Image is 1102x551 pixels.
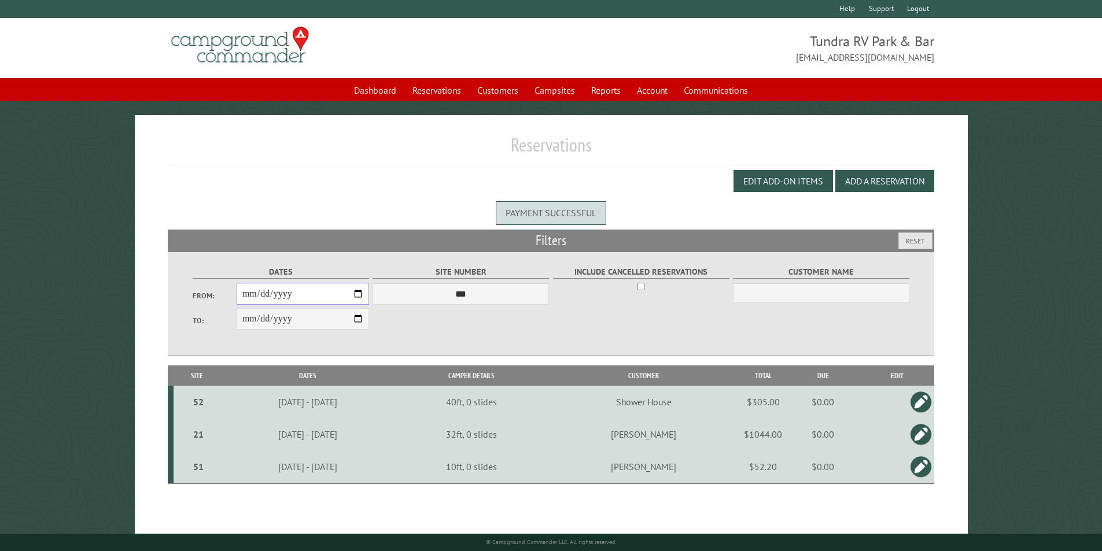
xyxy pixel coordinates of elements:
div: Payment successful [496,201,606,224]
div: 51 [178,461,219,472]
td: $0.00 [786,418,860,450]
a: Campsites [528,79,582,101]
h1: Reservations [168,134,935,165]
th: Customer [547,365,740,386]
td: $0.00 [786,450,860,483]
button: Add a Reservation [835,170,934,192]
td: $0.00 [786,386,860,418]
th: Camper Details [395,365,547,386]
a: Customers [470,79,525,101]
label: Site Number [373,265,549,279]
th: Edit [860,365,934,386]
a: Reservations [406,79,468,101]
th: Dates [220,365,395,386]
h2: Filters [168,230,935,252]
img: Campground Commander [168,23,312,68]
td: $305.00 [740,386,786,418]
td: 32ft, 0 slides [395,418,547,450]
button: Reset [898,232,933,249]
th: Due [786,365,860,386]
label: Include Cancelled Reservations [553,265,729,279]
td: $52.20 [740,450,786,483]
div: [DATE] - [DATE] [222,461,393,472]
a: Account [630,79,675,101]
td: $1044.00 [740,418,786,450]
span: Tundra RV Park & Bar [EMAIL_ADDRESS][DOMAIN_NAME] [551,32,935,64]
div: 52 [178,396,219,408]
a: Communications [677,79,755,101]
th: Total [740,365,786,386]
td: [PERSON_NAME] [547,450,740,483]
div: [DATE] - [DATE] [222,396,393,408]
button: Edit Add-on Items [734,170,833,192]
td: Shower House [547,386,740,418]
div: [DATE] - [DATE] [222,428,393,440]
label: To: [193,315,237,326]
a: Reports [584,79,628,101]
td: [PERSON_NAME] [547,418,740,450]
label: From: [193,290,237,301]
div: 21 [178,428,219,440]
a: Dashboard [347,79,403,101]
td: 10ft, 0 slides [395,450,547,483]
td: 40ft, 0 slides [395,386,547,418]
small: © Campground Commander LLC. All rights reserved. [486,538,617,546]
label: Customer Name [733,265,909,279]
label: Dates [193,265,369,279]
th: Site [174,365,220,386]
